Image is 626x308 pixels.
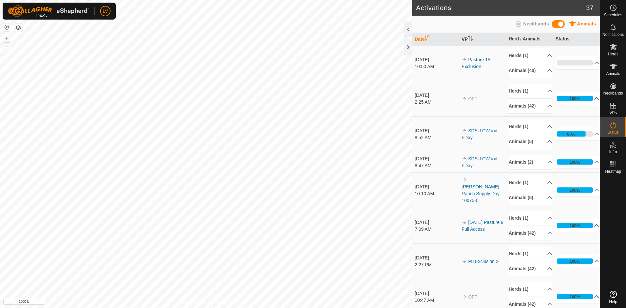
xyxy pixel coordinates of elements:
[609,300,617,304] span: Help
[103,8,108,15] span: LV
[600,288,626,306] a: Help
[509,155,552,169] p-accordion-header: Animals (2)
[180,300,205,305] a: Privacy Policy
[557,131,593,137] div: 80%
[462,128,467,133] img: arrow
[468,96,477,101] span: OFF
[586,3,593,13] span: 37
[570,223,580,229] div: 100%
[3,23,11,31] button: Reset Map
[415,134,458,141] div: 8:52 AM
[556,290,599,303] p-accordion-header: 100%
[556,155,599,169] p-accordion-header: 100%
[462,220,467,225] img: arrow
[8,5,89,17] img: Gallagher Logo
[605,169,621,173] span: Heatmap
[509,48,552,63] p-accordion-header: Herds (1)
[415,155,458,162] div: [DATE]
[415,92,458,99] div: [DATE]
[415,63,458,70] div: 10:50 AM
[462,220,503,232] a: [DATE] Pasture 8 Full Access
[509,261,552,276] p-accordion-header: Animals (42)
[556,56,599,69] p-accordion-header: 0%
[506,33,553,46] th: Herd / Animals
[462,259,467,264] img: arrow
[462,128,497,140] a: SDSU CWood FDay
[415,226,458,233] div: 7:09 AM
[557,223,593,228] div: 100%
[607,130,619,134] span: Status
[606,72,620,76] span: Animals
[415,261,458,268] div: 2:27 PM
[608,52,618,56] span: Herds
[415,219,458,226] div: [DATE]
[468,37,473,42] p-sorticon: Activate to sort
[509,282,552,297] p-accordion-header: Herds (1)
[462,96,467,101] img: arrow
[556,219,599,232] p-accordion-header: 100%
[468,259,499,264] a: P8 Exclusion 2
[523,21,549,26] span: Neckbands
[557,159,593,165] div: 100%
[509,84,552,98] p-accordion-header: Herds (1)
[557,60,593,66] div: 0%
[570,95,580,102] div: 100%
[556,183,599,197] p-accordion-header: 100%
[412,33,459,46] th: Date
[213,300,232,305] a: Contact Us
[577,21,596,26] span: Animals
[609,111,617,115] span: VPs
[609,150,617,154] span: Infra
[14,24,22,32] button: Map Layers
[462,57,490,69] a: Pasture 15 Exclusion
[415,290,458,297] div: [DATE]
[462,177,467,183] img: arrow
[415,162,458,169] div: 8:47 AM
[509,175,552,190] p-accordion-header: Herds (1)
[553,33,600,46] th: Status
[415,255,458,261] div: [DATE]
[462,294,467,300] img: arrow
[509,99,552,113] p-accordion-header: Animals (42)
[557,96,593,101] div: 100%
[557,187,593,193] div: 100%
[425,37,430,42] p-sorticon: Activate to sort
[570,187,580,193] div: 100%
[3,43,11,51] button: –
[556,255,599,268] p-accordion-header: 100%
[509,211,552,226] p-accordion-header: Herds (1)
[415,297,458,304] div: 10:47 AM
[416,4,586,12] h2: Activations
[415,99,458,106] div: 2:25 AM
[3,34,11,42] button: +
[415,127,458,134] div: [DATE]
[462,156,467,161] img: arrow
[459,33,506,46] th: VP
[509,246,552,261] p-accordion-header: Herds (1)
[570,258,580,264] div: 100%
[415,190,458,197] div: 10:10 AM
[603,33,624,37] span: Notifications
[462,57,467,62] img: arrow
[415,56,458,63] div: [DATE]
[556,127,599,140] p-accordion-header: 80%
[509,63,552,78] p-accordion-header: Animals (40)
[603,91,623,95] span: Neckbands
[567,131,575,137] div: 80%
[604,13,622,17] span: Schedules
[570,294,580,300] div: 100%
[468,294,477,300] span: OFF
[570,159,580,165] div: 100%
[415,183,458,190] div: [DATE]
[509,119,552,134] p-accordion-header: Herds (1)
[557,294,593,299] div: 100%
[509,134,552,149] p-accordion-header: Animals (5)
[462,156,497,168] a: SDSU CWood FDay
[556,92,599,105] p-accordion-header: 100%
[509,190,552,205] p-accordion-header: Animals (5)
[509,226,552,241] p-accordion-header: Animals (42)
[557,258,593,264] div: 100%
[462,184,499,203] a: [PERSON_NAME] Ranch Supply Day 100758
